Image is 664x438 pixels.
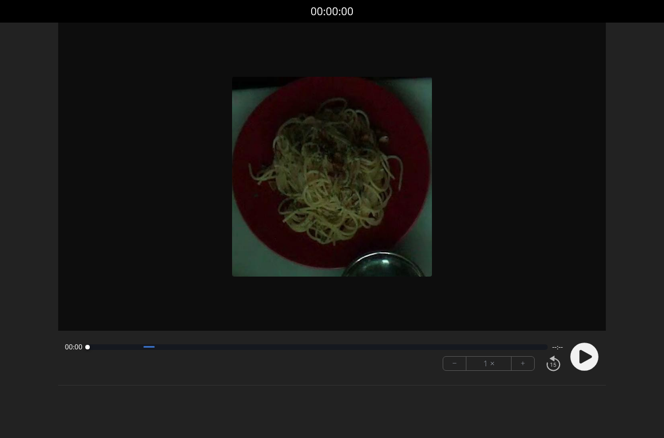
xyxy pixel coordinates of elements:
span: 00:00 [65,343,82,352]
button: − [443,357,466,370]
a: 00:00:00 [311,3,353,20]
img: Poster Image [232,77,432,277]
div: 1 × [466,357,512,370]
span: --:-- [552,343,563,352]
button: + [512,357,534,370]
